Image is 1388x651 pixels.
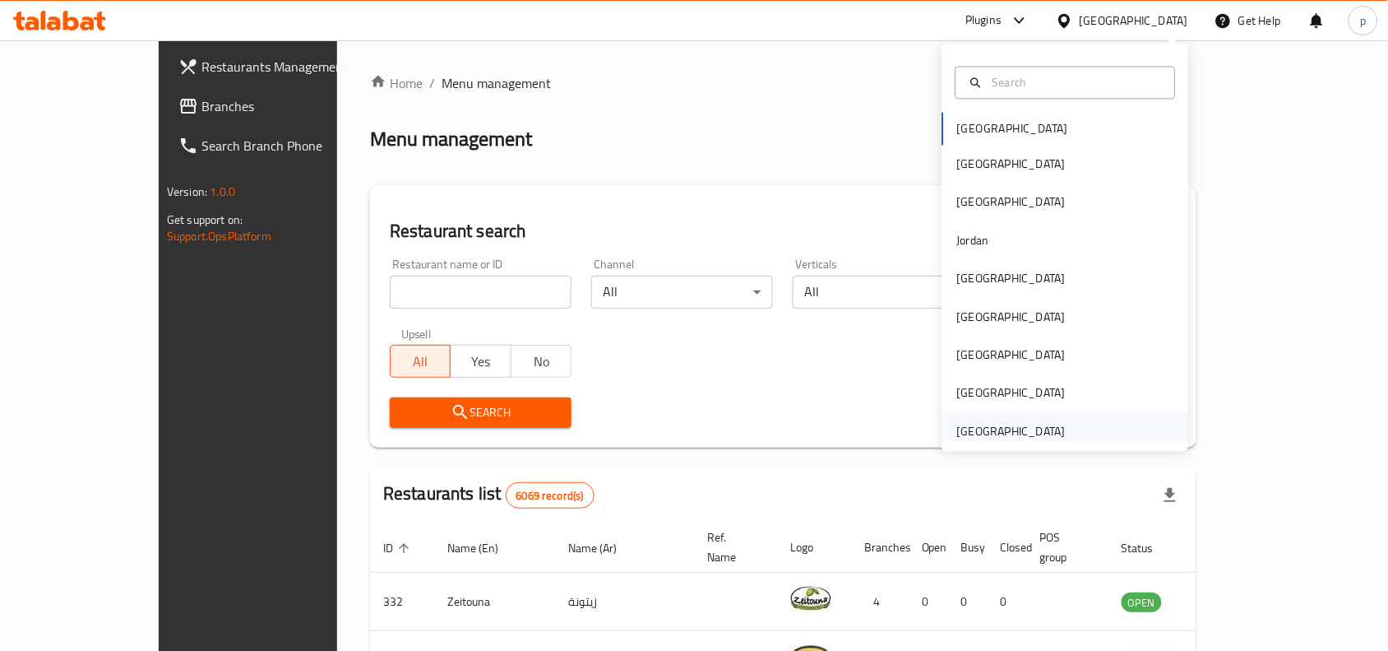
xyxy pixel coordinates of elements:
[957,346,1066,365] div: [GEOGRAPHIC_DATA]
[909,573,948,631] td: 0
[1040,528,1089,567] span: POS group
[957,308,1066,326] div: [GEOGRAPHIC_DATA]
[1150,476,1190,515] div: Export file
[210,181,235,202] span: 1.0.0
[707,528,757,567] span: Ref. Name
[201,96,377,116] span: Branches
[986,73,1165,91] input: Search
[511,345,571,378] button: No
[167,181,207,202] span: Version:
[948,523,988,573] th: Busy
[165,126,391,165] a: Search Branch Phone
[383,538,414,558] span: ID
[948,573,988,631] td: 0
[777,523,851,573] th: Logo
[988,523,1027,573] th: Closed
[1122,538,1175,558] span: Status
[201,57,377,77] span: Restaurants Management
[450,345,511,378] button: Yes
[390,345,451,378] button: All
[518,350,565,374] span: No
[507,488,594,504] span: 6069 record(s)
[390,219,1177,244] h2: Restaurant search
[591,276,773,309] div: All
[370,573,434,631] td: 332
[1122,593,1162,612] div: OPEN
[1122,593,1162,612] span: OPEN
[401,328,432,340] label: Upsell
[965,11,1002,30] div: Plugins
[434,573,555,631] td: Zeitouna
[442,73,551,93] span: Menu management
[793,276,974,309] div: All
[429,73,435,93] li: /
[909,523,948,573] th: Open
[167,226,271,247] a: Support.OpsPlatform
[447,538,520,558] span: Name (En)
[790,578,831,619] img: Zeitouna
[390,398,571,428] button: Search
[957,156,1066,174] div: [GEOGRAPHIC_DATA]
[506,482,595,509] div: Total records count
[555,573,694,631] td: زيتونة
[568,538,638,558] span: Name (Ar)
[851,523,909,573] th: Branches
[957,270,1066,288] div: [GEOGRAPHIC_DATA]
[1360,12,1366,30] span: p
[851,573,909,631] td: 4
[370,73,423,93] a: Home
[167,209,243,230] span: Get support on:
[1080,12,1188,30] div: [GEOGRAPHIC_DATA]
[957,384,1066,402] div: [GEOGRAPHIC_DATA]
[165,86,391,126] a: Branches
[383,481,595,509] h2: Restaurants list
[988,573,1027,631] td: 0
[370,73,1196,93] nav: breadcrumb
[403,402,558,423] span: Search
[957,231,989,249] div: Jordan
[201,136,377,156] span: Search Branch Phone
[370,126,532,152] h2: Menu management
[165,47,391,86] a: Restaurants Management
[957,422,1066,440] div: [GEOGRAPHIC_DATA]
[957,193,1066,212] div: [GEOGRAPHIC_DATA]
[390,276,571,309] input: Search for restaurant name or ID..
[397,350,444,374] span: All
[457,350,504,374] span: Yes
